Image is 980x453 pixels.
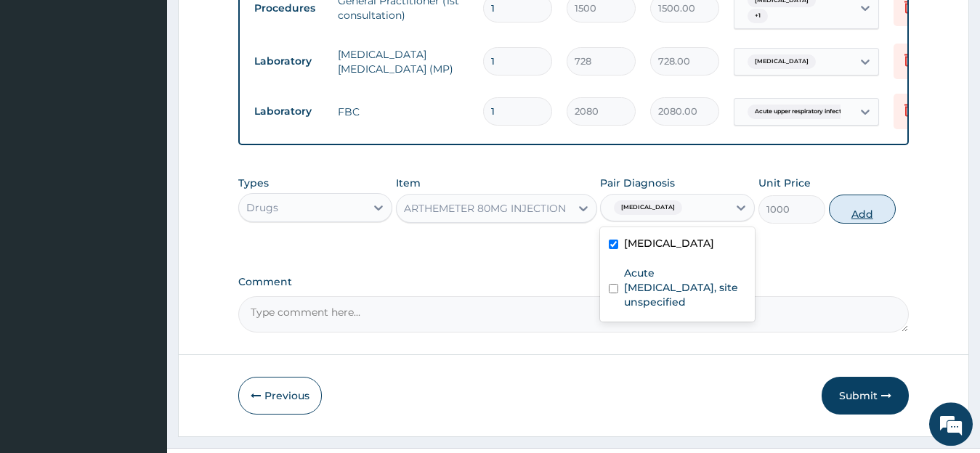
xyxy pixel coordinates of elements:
[404,201,566,216] div: ARTHEMETER 80MG INJECTION
[238,377,322,415] button: Previous
[624,236,714,250] label: [MEDICAL_DATA]
[7,300,277,351] textarea: Type your message and hit 'Enter'
[76,81,244,100] div: Chat with us now
[829,195,896,224] button: Add
[758,176,811,190] label: Unit Price
[27,73,59,109] img: d_794563401_company_1708531726252_794563401
[331,40,476,83] td: [MEDICAL_DATA] [MEDICAL_DATA] (MP)
[624,266,746,309] label: Acute [MEDICAL_DATA], site unspecified
[600,176,675,190] label: Pair Diagnosis
[247,98,331,125] td: Laboratory
[238,7,273,42] div: Minimize live chat window
[84,134,201,281] span: We're online!
[748,105,853,119] span: Acute upper respiratory infect...
[396,176,421,190] label: Item
[331,97,476,126] td: FBC
[748,9,768,23] span: + 1
[822,377,909,415] button: Submit
[238,276,910,288] label: Comment
[246,200,278,215] div: Drugs
[748,54,816,69] span: [MEDICAL_DATA]
[238,177,269,189] label: Types
[614,200,682,215] span: [MEDICAL_DATA]
[247,48,331,75] td: Laboratory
